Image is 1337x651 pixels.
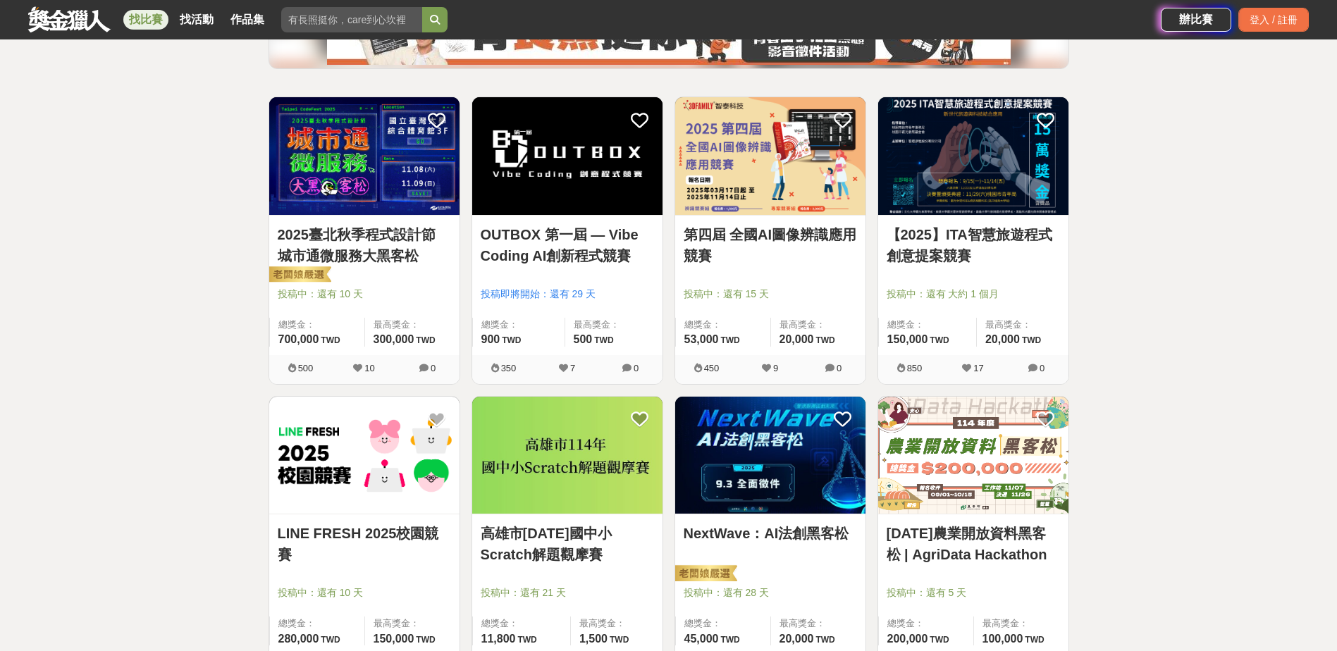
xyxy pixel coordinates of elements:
span: TWD [416,335,435,345]
span: 700,000 [278,333,319,345]
a: 2025臺北秋季程式設計節 城市通微服務大黑客松 [278,224,451,266]
a: Cover Image [878,97,1068,216]
span: 850 [907,363,923,373]
span: 投稿中：還有 15 天 [684,287,857,302]
span: 10 [364,363,374,373]
span: 總獎金： [481,616,562,631]
span: 總獎金： [684,318,762,332]
img: Cover Image [269,97,460,215]
span: 350 [501,363,517,373]
span: 900 [481,333,500,345]
span: 100,000 [982,633,1023,645]
a: 找比賽 [123,10,168,30]
span: 投稿中：還有 10 天 [278,287,451,302]
span: 最高獎金： [780,318,857,332]
span: TWD [594,335,613,345]
span: 投稿中：還有 5 天 [887,585,1060,600]
span: 11,800 [481,633,516,645]
span: TWD [321,335,340,345]
span: 最高獎金： [985,318,1060,332]
a: 【2025】ITA智慧旅遊程式創意提案競賽 [887,224,1060,266]
img: Cover Image [878,97,1068,215]
a: Cover Image [472,97,663,216]
span: 投稿中：還有 大約 1 個月 [887,287,1060,302]
span: 總獎金： [684,616,762,631]
span: 最高獎金： [374,318,451,332]
span: 總獎金： [887,616,965,631]
span: 總獎金： [278,318,356,332]
span: 最高獎金： [374,616,451,631]
span: 最高獎金： [982,616,1060,631]
span: TWD [517,635,536,645]
span: 20,000 [985,333,1020,345]
span: 投稿中：還有 28 天 [684,585,857,600]
img: Cover Image [269,397,460,514]
a: NextWave：AI法創黑客松 [684,523,857,544]
span: 0 [837,363,842,373]
span: TWD [720,635,739,645]
span: 0 [1040,363,1045,373]
img: 老闆娘嚴選 [266,266,331,285]
a: 高雄市[DATE]國中小Scratch解題觀摩賽 [481,523,654,565]
span: 1,500 [579,633,608,645]
span: 150,000 [374,633,414,645]
span: 0 [431,363,436,373]
span: TWD [321,635,340,645]
span: TWD [502,335,521,345]
span: 總獎金： [887,318,968,332]
span: 7 [570,363,575,373]
span: 150,000 [887,333,928,345]
span: TWD [815,635,834,645]
img: Cover Image [675,397,865,514]
span: 45,000 [684,633,719,645]
img: 老闆娘嚴選 [672,564,737,584]
span: 300,000 [374,333,414,345]
span: TWD [610,635,629,645]
span: 53,000 [684,333,719,345]
span: TWD [1022,335,1041,345]
a: OUTBOX 第一屆 — Vibe Coding AI創新程式競賽 [481,224,654,266]
a: 辦比賽 [1161,8,1231,32]
span: 投稿即將開始：還有 29 天 [481,287,654,302]
span: TWD [416,635,435,645]
img: Cover Image [472,397,663,514]
span: 20,000 [780,633,814,645]
span: 9 [773,363,778,373]
span: 500 [574,333,593,345]
img: Cover Image [675,97,865,215]
a: 找活動 [174,10,219,30]
span: 450 [704,363,720,373]
span: 最高獎金： [780,616,857,631]
input: 有長照挺你，care到心坎裡！青春出手，拍出照顧 影音徵件活動 [281,7,422,32]
span: TWD [815,335,834,345]
span: 總獎金： [278,616,356,631]
a: Cover Image [675,97,865,216]
span: 17 [973,363,983,373]
div: 登入 / 註冊 [1238,8,1309,32]
a: [DATE]農業開放資料黑客松 | AgriData Hackathon [887,523,1060,565]
span: 投稿中：還有 10 天 [278,585,451,600]
span: 最高獎金： [579,616,654,631]
span: 總獎金： [481,318,556,332]
img: Cover Image [472,97,663,215]
span: 最高獎金： [574,318,654,332]
span: 20,000 [780,333,814,345]
span: TWD [930,335,949,345]
span: 500 [298,363,314,373]
a: Cover Image [269,97,460,216]
a: LINE FRESH 2025校園競賽 [278,523,451,565]
span: 投稿中：還有 21 天 [481,585,654,600]
img: Cover Image [878,397,1068,514]
a: 作品集 [225,10,270,30]
span: 0 [634,363,639,373]
span: 280,000 [278,633,319,645]
span: TWD [720,335,739,345]
span: 200,000 [887,633,928,645]
span: TWD [930,635,949,645]
a: 第四屆 全國AI圖像辨識應用競賽 [684,224,857,266]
